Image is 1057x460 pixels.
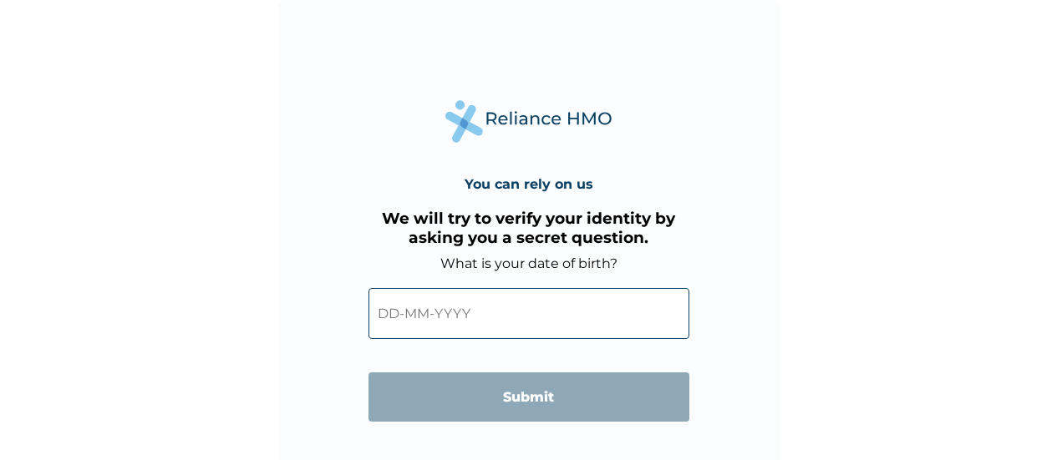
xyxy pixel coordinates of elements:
input: Submit [368,372,689,422]
h3: We will try to verify your identity by asking you a secret question. [368,209,689,247]
h4: You can rely on us [465,176,593,192]
input: DD-MM-YYYY [368,288,689,339]
img: Reliance Health's Logo [445,100,612,143]
label: What is your date of birth? [440,255,617,271]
